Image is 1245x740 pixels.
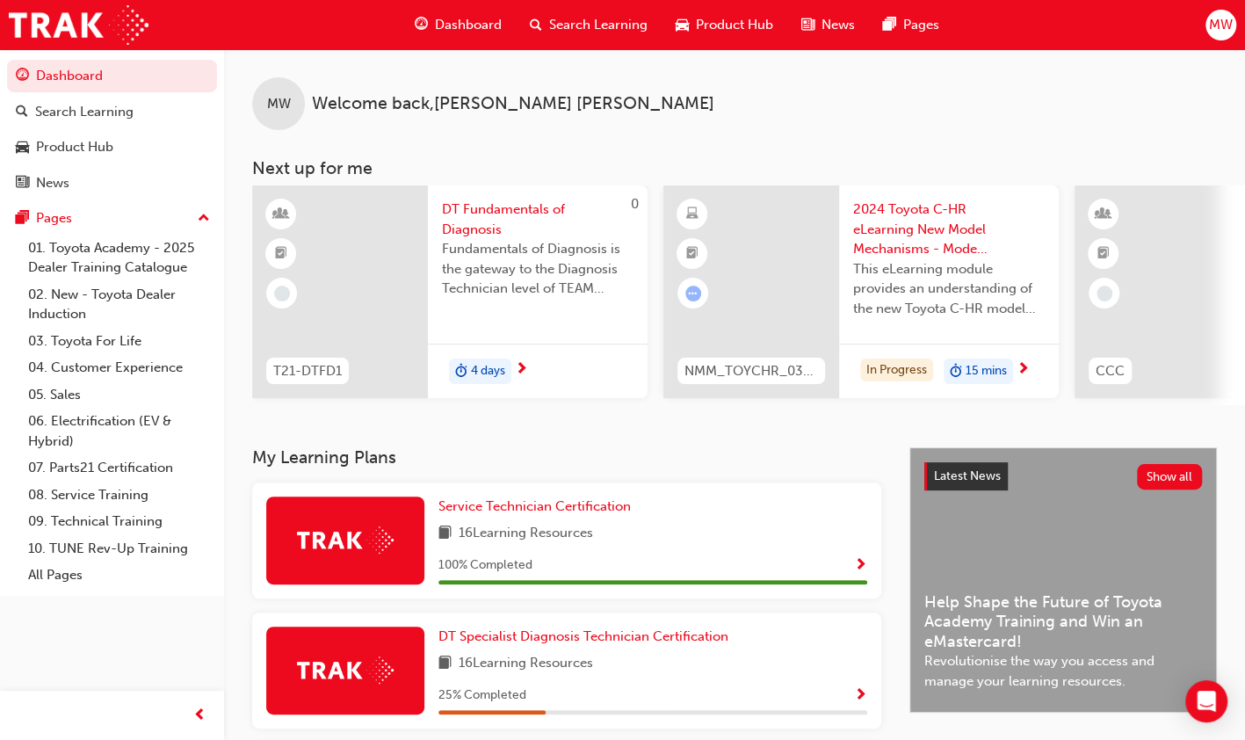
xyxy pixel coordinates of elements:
[854,555,867,577] button: Show Progress
[312,94,714,114] span: Welcome back , [PERSON_NAME] [PERSON_NAME]
[21,381,217,409] a: 05. Sales
[297,526,394,554] img: Trak
[1097,243,1110,265] span: booktick-icon
[21,482,217,509] a: 08. Service Training
[435,15,502,35] span: Dashboard
[274,286,290,301] span: learningRecordVerb_NONE-icon
[455,360,467,383] span: duration-icon
[9,5,148,45] img: Trak
[442,239,633,299] span: Fundamentals of Diagnosis is the gateway to the Diagnosis Technician level of TEAM Training and s...
[696,15,773,35] span: Product Hub
[297,657,394,684] img: Trak
[869,7,953,43] a: pages-iconPages
[438,653,452,675] span: book-icon
[16,211,29,227] span: pages-icon
[909,447,1217,713] a: Latest NewsShow allHelp Shape the Future of Toyota Academy Training and Win an eMastercard!Revolu...
[860,359,933,382] div: In Progress
[21,281,217,328] a: 02. New - Toyota Dealer Induction
[822,15,855,35] span: News
[516,7,662,43] a: search-iconSearch Learning
[686,203,699,226] span: learningResourceType_ELEARNING-icon
[198,207,210,230] span: up-icon
[442,200,633,239] span: DT Fundamentals of Diagnosis
[1097,286,1112,301] span: learningRecordVerb_NONE-icon
[903,15,939,35] span: Pages
[252,185,648,398] a: 0T21-DTFD1DT Fundamentals of DiagnosisFundamentals of Diagnosis is the gateway to the Diagnosis T...
[438,686,526,706] span: 25 % Completed
[16,140,29,156] span: car-icon
[275,203,287,226] span: learningResourceType_INSTRUCTOR_LED-icon
[924,462,1202,490] a: Latest NewsShow all
[35,102,134,122] div: Search Learning
[787,7,869,43] a: news-iconNews
[21,328,217,355] a: 03. Toyota For Life
[1137,464,1203,490] button: Show all
[438,498,631,514] span: Service Technician Certification
[21,235,217,281] a: 01. Toyota Academy - 2025 Dealer Training Catalogue
[36,137,113,157] div: Product Hub
[1096,361,1125,381] span: CCC
[631,196,639,212] span: 0
[853,259,1045,319] span: This eLearning module provides an understanding of the new Toyota C-HR model line-up and their Ka...
[1097,203,1110,226] span: learningResourceType_INSTRUCTOR_LED-icon
[685,286,701,301] span: learningRecordVerb_ATTEMPT-icon
[662,7,787,43] a: car-iconProduct Hub
[36,173,69,193] div: News
[7,60,217,92] a: Dashboard
[663,185,1059,398] a: NMM_TOYCHR_032024_MODULE_12024 Toyota C-HR eLearning New Model Mechanisms - Model Outline (Module...
[21,562,217,589] a: All Pages
[401,7,516,43] a: guage-iconDashboard
[16,69,29,84] span: guage-icon
[1209,15,1233,35] span: MW
[224,158,1245,178] h3: Next up for me
[924,651,1202,691] span: Revolutionise the way you access and manage your learning resources.
[459,523,593,545] span: 16 Learning Resources
[252,447,881,468] h3: My Learning Plans
[471,361,505,381] span: 4 days
[854,558,867,574] span: Show Progress
[530,14,542,36] span: search-icon
[438,523,452,545] span: book-icon
[438,627,735,647] a: DT Specialist Diagnosis Technician Certification
[515,362,528,378] span: next-icon
[21,408,217,454] a: 06. Electrification (EV & Hybrid)
[950,360,962,383] span: duration-icon
[7,96,217,128] a: Search Learning
[549,15,648,35] span: Search Learning
[854,688,867,704] span: Show Progress
[36,208,72,229] div: Pages
[684,361,818,381] span: NMM_TOYCHR_032024_MODULE_1
[934,468,1001,483] span: Latest News
[7,167,217,200] a: News
[676,14,689,36] span: car-icon
[21,454,217,482] a: 07. Parts21 Certification
[438,497,638,517] a: Service Technician Certification
[438,555,532,576] span: 100 % Completed
[459,653,593,675] span: 16 Learning Resources
[801,14,814,36] span: news-icon
[7,202,217,235] button: Pages
[854,685,867,707] button: Show Progress
[21,354,217,381] a: 04. Customer Experience
[7,56,217,202] button: DashboardSearch LearningProduct HubNews
[438,628,728,644] span: DT Specialist Diagnosis Technician Certification
[21,508,217,535] a: 09. Technical Training
[1017,362,1030,378] span: next-icon
[1205,10,1236,40] button: MW
[415,14,428,36] span: guage-icon
[275,243,287,265] span: booktick-icon
[966,361,1007,381] span: 15 mins
[16,105,28,120] span: search-icon
[193,705,206,727] span: prev-icon
[883,14,896,36] span: pages-icon
[21,535,217,562] a: 10. TUNE Rev-Up Training
[273,361,342,381] span: T21-DTFD1
[267,94,291,114] span: MW
[16,176,29,192] span: news-icon
[7,131,217,163] a: Product Hub
[1185,680,1227,722] div: Open Intercom Messenger
[853,200,1045,259] span: 2024 Toyota C-HR eLearning New Model Mechanisms - Model Outline (Module 1)
[924,592,1202,652] span: Help Shape the Future of Toyota Academy Training and Win an eMastercard!
[686,243,699,265] span: booktick-icon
